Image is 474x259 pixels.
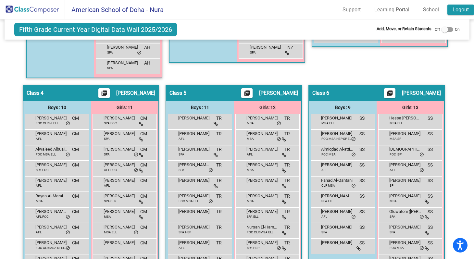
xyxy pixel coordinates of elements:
span: [PERSON_NAME] [389,130,422,137]
span: do_not_disturb_alt [351,183,356,189]
span: [PERSON_NAME] [246,146,279,153]
span: MSA ELL [321,121,334,126]
span: MSA SP [390,136,401,141]
span: [PERSON_NAME] [PERSON_NAME] [321,193,354,199]
span: SS [428,115,433,122]
span: TR [216,177,222,184]
span: do_not_disturb_alt [66,152,70,157]
span: TR [284,240,290,246]
span: CM [140,224,147,231]
span: [PERSON_NAME] [104,240,136,246]
span: SPA ELL [321,199,333,203]
span: Nursan El-Hammali [246,224,279,230]
span: Almiqdad Al-attiyah [321,146,354,153]
a: Support [337,5,366,15]
span: [PERSON_NAME] [246,208,279,215]
span: [PERSON_NAME] [35,224,68,230]
span: [PERSON_NAME] [250,44,282,51]
span: SS [428,146,433,153]
a: School [418,5,444,15]
span: SPA [390,214,395,219]
span: [PERSON_NAME] [321,240,354,246]
span: [PERSON_NAME] [104,177,136,184]
span: AFL [36,230,42,235]
span: [PERSON_NAME] [389,193,422,199]
span: CM [72,146,79,153]
span: SPA FOC [36,167,49,172]
span: [PERSON_NAME] [178,115,211,121]
span: AH [144,44,150,51]
span: SS [428,240,433,246]
span: SPA [321,230,327,235]
span: SPA [179,152,184,157]
span: FOC CLR MSA ELL [247,230,273,235]
span: CM [140,240,147,246]
span: [PERSON_NAME] [107,44,139,51]
span: TR [284,146,290,153]
span: Hessa [PERSON_NAME] [389,115,422,121]
span: [DEMOGRAPHIC_DATA][PERSON_NAME] [389,146,422,153]
span: do_not_disturb_alt [208,199,213,204]
span: TR [216,115,222,122]
span: [PERSON_NAME] [389,177,422,184]
span: MSA [36,199,43,203]
span: FOC CLR MSA NI ELL [36,245,66,250]
mat-icon: picture_as_pdf [243,90,251,99]
span: SS [359,162,365,168]
span: TR [216,162,222,168]
span: FOC ISP [390,152,402,157]
span: AFL FOC [36,214,49,219]
button: Print Students Details [98,88,110,98]
span: do_not_disturb_alt [419,168,424,173]
span: AFL [247,152,253,157]
span: TR [216,224,222,231]
span: TR [284,130,290,137]
span: SP [390,183,393,188]
span: CM [140,177,147,184]
span: [PERSON_NAME] [246,177,279,184]
span: MSA [247,121,254,126]
span: do_not_disturb_alt [66,230,70,235]
span: Fifth Grade Current Year Digital Data Wall 2025/2026 [14,23,177,36]
mat-icon: picture_as_pdf [386,90,394,99]
span: [PERSON_NAME] [35,162,68,168]
span: AFL [321,167,327,172]
span: do_not_disturb_alt [66,121,70,126]
span: [PERSON_NAME] [246,162,279,168]
span: CM [72,224,79,231]
span: TR [284,208,290,215]
span: Oluwatoni ([PERSON_NAME] [389,208,422,215]
span: NZ [287,44,293,51]
span: AFL [179,245,184,250]
span: [PERSON_NAME] [PERSON_NAME] [35,208,68,215]
span: do_not_disturb_alt [419,215,424,220]
span: FOC MSA [321,152,336,157]
span: do_not_disturb_alt [66,215,70,220]
span: CM [140,208,147,215]
span: [PERSON_NAME] [178,224,211,230]
span: [PERSON_NAME] [321,208,354,215]
span: do_not_disturb_alt [351,137,356,142]
span: AFL [104,183,110,188]
span: [PERSON_NAME] [178,240,211,246]
span: SS [428,208,433,215]
span: MSA ELL [390,121,403,126]
button: Print Students Details [241,88,253,98]
span: TR [216,130,222,137]
span: SS [359,115,365,122]
div: Boys : 10 [23,101,91,114]
span: TR [284,177,290,184]
span: MSA [104,214,111,219]
span: [PERSON_NAME] [246,240,279,246]
span: [PERSON_NAME] [321,130,354,137]
span: [PERSON_NAME] [178,193,211,199]
span: SS [359,146,365,153]
span: SPA [390,230,395,235]
span: do_not_disturb_alt [277,137,281,142]
span: SPA [104,136,110,141]
span: [PERSON_NAME] [321,224,354,230]
span: FOC MSA ELL [36,152,56,157]
span: [PERSON_NAME] [178,177,211,184]
span: CM [72,240,79,246]
span: SPA [179,167,184,172]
